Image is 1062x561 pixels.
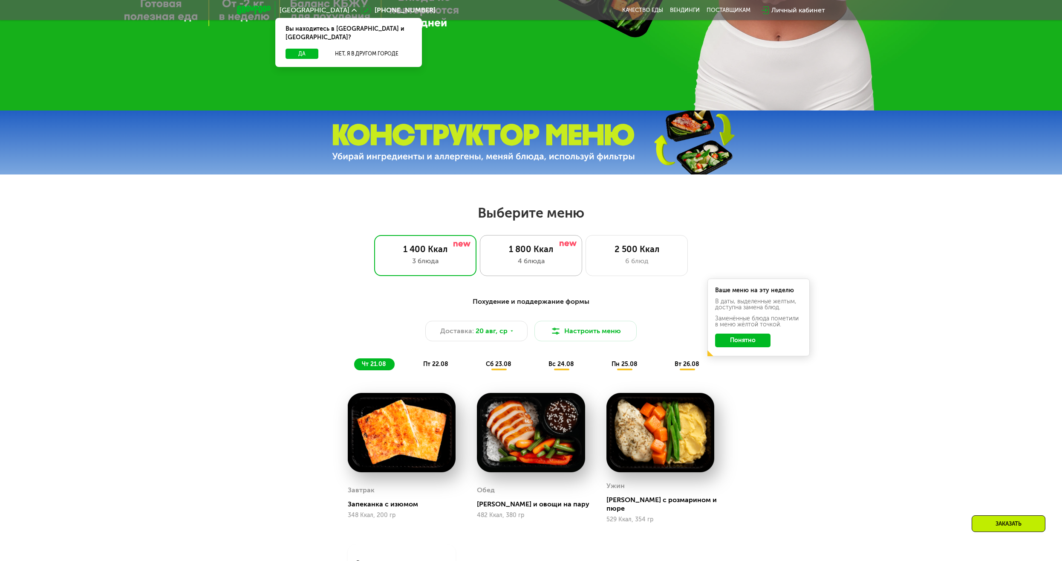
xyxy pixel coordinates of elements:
div: 4 блюда [489,256,573,266]
span: пн 25.08 [612,360,638,368]
span: вт 26.08 [675,360,699,368]
div: [PERSON_NAME] и овощи на пару [477,500,592,509]
a: Качество еды [622,7,663,14]
div: Завтрак [348,484,375,497]
div: Заказать [972,515,1045,532]
div: Запеканка с изюмом [348,500,462,509]
div: Личный кабинет [771,5,825,15]
span: сб 23.08 [486,360,511,368]
a: Вендинги [670,7,700,14]
div: Ваше меню на эту неделю [715,288,802,294]
div: [PERSON_NAME] с розмарином и пюре [606,496,721,513]
span: вс 24.08 [548,360,574,368]
span: Доставка: [440,326,474,336]
div: 529 Ккал, 354 гр [606,516,714,523]
span: пт 22.08 [423,360,448,368]
span: 20 авг, ср [476,326,508,336]
button: Настроить меню [534,321,637,341]
div: 1 400 Ккал [383,244,468,254]
div: 2 500 Ккал [594,244,679,254]
div: Ужин [606,480,625,492]
div: Похудение и поддержание формы [279,296,783,307]
div: 348 Ккал, 200 гр [348,512,456,519]
span: чт 21.08 [362,360,386,368]
div: поставщикам [707,7,750,14]
a: [PHONE_NUMBER] [361,5,436,15]
div: Заменённые блюда пометили в меню жёлтой точкой. [715,316,802,328]
div: В даты, выделенные желтым, доступна замена блюд. [715,299,802,311]
div: 6 блюд [594,256,679,266]
div: 482 Ккал, 380 гр [477,512,585,519]
span: [GEOGRAPHIC_DATA] [280,7,349,14]
div: Вы находитесь в [GEOGRAPHIC_DATA] и [GEOGRAPHIC_DATA]? [275,18,422,49]
div: 3 блюда [383,256,468,266]
button: Да [286,49,318,59]
div: 1 800 Ккал [489,244,573,254]
button: Нет, я в другом городе [322,49,412,59]
button: Понятно [715,334,771,347]
h2: Выберите меню [27,204,1035,221]
div: Обед [477,484,495,497]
